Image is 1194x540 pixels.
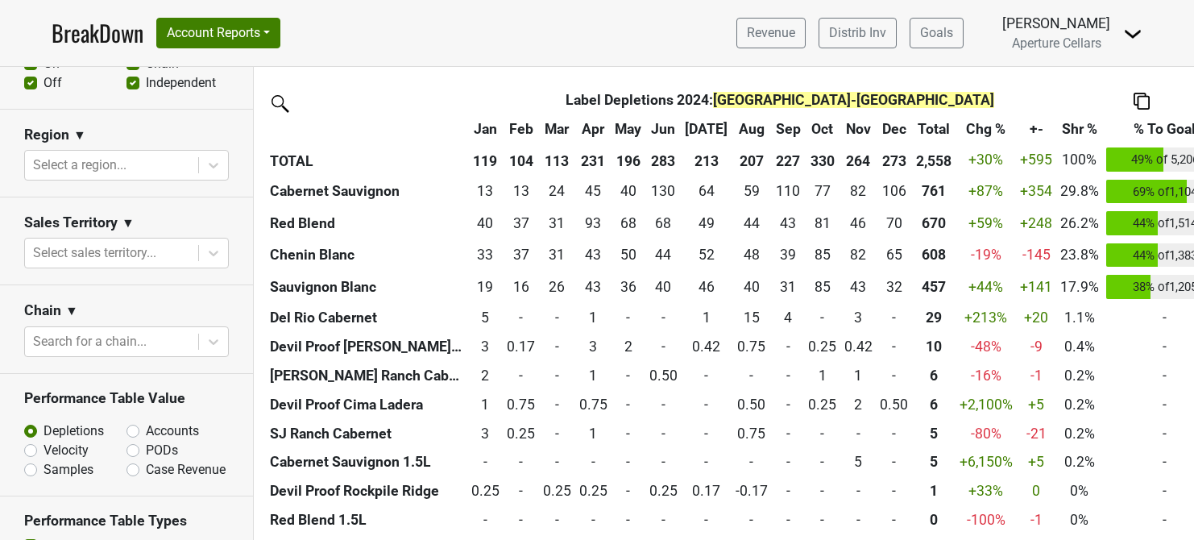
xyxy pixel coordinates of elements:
[1056,332,1103,361] td: 0.4%
[611,303,645,332] td: 0
[543,181,571,201] div: 24
[912,114,956,143] th: Total: activate to sort column ascending
[266,303,467,332] th: Del Rio Cabernet
[615,181,641,201] div: 40
[956,143,1017,176] td: +30 %
[804,207,840,239] td: 81
[804,239,840,272] td: 85
[776,213,801,234] div: 43
[1012,35,1101,51] span: Aperture Cellars
[539,332,575,361] td: 0
[1056,303,1103,332] td: 1.1%
[1056,143,1103,176] td: 100%
[1056,176,1103,208] td: 29.8%
[682,143,732,176] th: 213
[736,336,768,357] div: 0.75
[804,361,840,390] td: 1
[543,276,571,297] div: 26
[504,176,540,208] td: 12.5
[1123,24,1142,44] img: Dropdown Menu
[912,143,956,176] th: 2,558
[539,114,575,143] th: Mar: activate to sort column ascending
[736,276,768,297] div: 40
[471,213,500,234] div: 40
[1056,361,1103,390] td: 0.2%
[645,332,682,361] td: 0
[840,361,877,390] td: 1.417
[840,390,877,419] td: 1.5
[579,394,607,415] div: 0.75
[732,143,772,176] th: 207
[543,244,571,265] div: 31
[912,303,956,332] th: 29.000
[912,271,956,303] th: 457.000
[543,336,571,357] div: -
[772,271,805,303] td: 31
[611,176,645,208] td: 40
[649,276,678,297] div: 40
[844,213,873,234] div: 46
[579,276,607,297] div: 43
[1134,93,1150,110] img: Copy to clipboard
[1020,336,1052,357] div: -9
[1020,181,1052,201] div: +354
[877,361,913,390] td: 0
[156,18,280,48] button: Account Reports
[645,143,682,176] th: 283
[579,365,607,386] div: 1
[611,207,645,239] td: 68
[471,276,500,297] div: 19
[736,244,768,265] div: 48
[880,213,908,234] div: 70
[467,114,504,143] th: Jan: activate to sort column ascending
[504,390,540,419] td: 0.75
[615,307,641,328] div: -
[685,394,728,415] div: -
[776,244,801,265] div: 39
[579,181,607,201] div: 45
[615,276,641,297] div: 36
[575,143,612,176] th: 231
[467,332,504,361] td: 3
[543,213,571,234] div: 31
[880,276,908,297] div: 32
[266,332,467,361] th: Devil Proof [PERSON_NAME][GEOGRAPHIC_DATA]
[504,207,540,239] td: 37
[916,365,951,386] div: 6
[732,332,772,361] td: 0.75
[507,244,535,265] div: 37
[732,303,772,332] td: 15
[956,332,1017,361] td: -48 %
[776,307,801,328] div: 4
[44,422,104,441] label: Depletions
[840,114,877,143] th: Nov: activate to sort column ascending
[804,303,840,332] td: 0
[266,271,467,303] th: Sauvignon Blanc
[1056,271,1103,303] td: 17.9%
[611,390,645,419] td: 0
[539,239,575,272] td: 31
[804,176,840,208] td: 77
[543,394,571,415] div: -
[916,213,951,234] div: 670
[682,207,732,239] td: 49
[645,390,682,419] td: 0
[579,336,607,357] div: 3
[645,239,682,272] td: 44
[840,207,877,239] td: 46
[507,276,535,297] div: 16
[467,207,504,239] td: 40
[732,390,772,419] td: 0.5
[611,332,645,361] td: 2
[880,336,908,357] div: -
[507,181,535,201] div: 13
[504,239,540,272] td: 37
[682,271,732,303] td: 46
[736,181,768,201] div: 59
[44,460,93,480] label: Samples
[736,18,806,48] a: Revenue
[736,365,768,386] div: -
[504,114,540,143] th: Feb: activate to sort column ascending
[840,303,877,332] td: 3.417
[471,307,500,328] div: 5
